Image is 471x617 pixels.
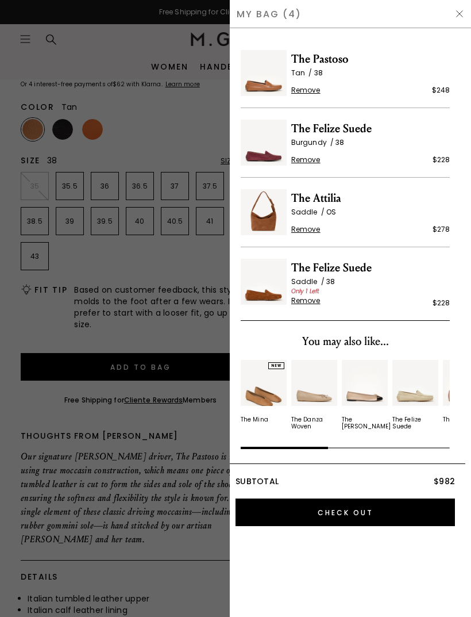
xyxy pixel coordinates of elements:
img: The Felize Suede [241,259,287,305]
a: The Danza Woven [291,360,337,430]
span: 38 [335,137,344,147]
div: $248 [432,85,450,96]
div: $228 [433,154,450,166]
a: The Felize Suede [392,360,438,430]
span: Remove [291,155,321,164]
a: NEWThe Mina [241,360,287,423]
img: The Felize Suede [241,120,287,166]
span: The Felize Suede [291,259,450,277]
span: Burgundy [291,137,335,147]
span: The Attilia [291,189,450,208]
div: The [PERSON_NAME] [342,416,391,430]
div: The Danza Woven [291,416,337,430]
span: $982 [434,476,455,487]
span: Subtotal [235,476,279,487]
img: The Attilia [241,189,287,235]
div: You may also like... [241,332,450,351]
img: 7387698102331_02_Hover_New_TheMina_Luggage_Suede_290x387_crop_center.jpg [241,360,287,406]
span: Remove [291,296,321,305]
span: The Pastoso [291,50,450,68]
span: Saddle [291,277,326,286]
img: 7323851063355_01_Main_New_TheDanzaWoven_Beige_Leather_290x387_crop_center.jpg [291,360,337,406]
span: 38 [326,277,335,286]
span: Remove [291,225,321,234]
span: The Felize Suede [291,120,450,138]
a: The [PERSON_NAME] [342,360,388,430]
div: The Mina [241,416,268,423]
img: v_05850_01_Main_New_TheFelize_Latte_Suede_290x387_crop_center.jpg [392,360,438,406]
div: $278 [433,224,450,235]
span: Remove [291,86,321,95]
img: 7242389979195_01_Main_New_TheRosa_BeigeBlack_NappaAndPatent_290x387_crop_center.jpg [342,360,388,406]
input: Check Out [235,499,455,526]
span: OS [326,207,336,217]
div: $228 [433,297,450,309]
img: Hide Drawer [455,9,464,18]
div: The Felize Suede [392,416,438,430]
span: Saddle [291,207,326,217]
img: The Pastoso [241,50,287,96]
span: Only 1 Left [291,287,319,296]
span: 38 [314,68,323,78]
span: Tan [291,68,314,78]
div: NEW [268,362,284,369]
